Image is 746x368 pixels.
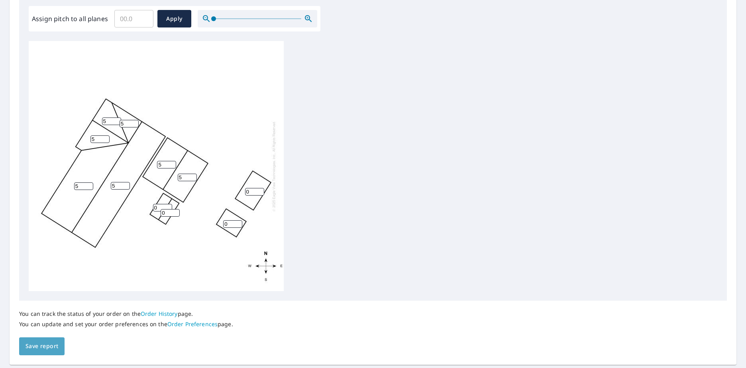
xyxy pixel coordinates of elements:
[141,310,178,317] a: Order History
[157,10,191,27] button: Apply
[19,337,65,355] button: Save report
[19,321,233,328] p: You can update and set your order preferences on the page.
[32,14,108,23] label: Assign pitch to all planes
[114,8,153,30] input: 00.0
[19,310,233,317] p: You can track the status of your order on the page.
[164,14,185,24] span: Apply
[167,320,218,328] a: Order Preferences
[26,341,58,351] span: Save report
